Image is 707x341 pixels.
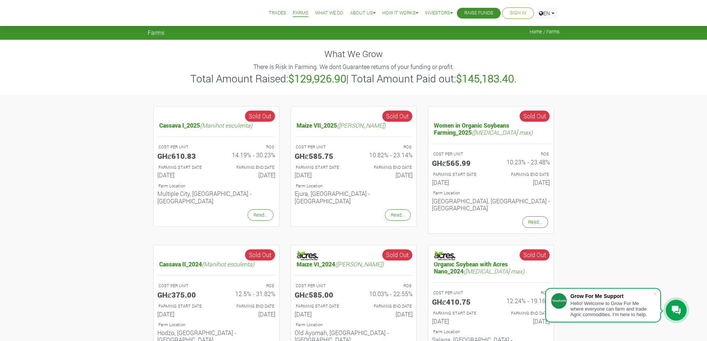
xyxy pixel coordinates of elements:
[295,151,348,160] h5: GHȼ585.75
[382,9,418,17] a: How it Works
[498,290,549,296] p: ROS
[519,110,550,122] span: Sold Out
[157,190,275,204] h6: Multiple City, [GEOGRAPHIC_DATA] - [GEOGRAPHIC_DATA]
[296,144,347,150] p: COST PER UNIT
[497,318,550,325] h6: [DATE]
[433,250,457,261] img: Acres Nano
[157,171,211,178] h6: [DATE]
[498,171,549,178] p: FARMING END DATE
[385,209,411,221] a: Read...
[245,110,275,122] span: Sold Out
[223,283,274,289] p: ROS
[360,283,412,289] p: ROS
[432,297,485,306] h5: GHȼ410.75
[295,259,413,269] h5: Maize VI_2024
[360,164,412,171] p: FARMING END DATE
[433,290,484,296] p: COST PER UNIT
[464,9,493,17] a: Raise Funds
[223,164,274,171] p: FARMING END DATE
[433,329,549,335] p: Location of Farm
[222,171,275,178] h6: [DATE]
[360,303,412,309] p: FARMING END DATE
[223,144,274,150] p: ROS
[248,209,274,221] a: Read...
[382,249,413,261] span: Sold Out
[498,151,549,157] p: ROS
[425,9,453,17] a: Investors
[293,9,308,17] a: Farms
[157,151,211,160] h5: GHȼ610.83
[498,310,549,317] p: FARMING END DATE
[432,318,485,325] h6: [DATE]
[472,128,533,136] i: ([MEDICAL_DATA] max)
[295,171,348,178] h6: [DATE]
[360,144,412,150] p: ROS
[432,197,550,212] h6: [GEOGRAPHIC_DATA], [GEOGRAPHIC_DATA] - [GEOGRAPHIC_DATA]
[359,151,413,158] h6: 10.82% - 23.14%
[202,260,254,268] i: (Manihot esculenta)
[200,121,252,129] i: (Manihot esculenta)
[522,216,548,228] a: Read...
[269,9,286,17] a: Trades
[296,303,347,309] p: FARMING START DATE
[223,303,274,309] p: FARMING END DATE
[157,311,211,318] h6: [DATE]
[432,120,550,138] h5: Women in Organic Soybeans Farming_2025
[497,158,550,165] h6: 10.23% - 23.48%
[295,311,348,318] h6: [DATE]
[296,164,347,171] p: FARMING START DATE
[497,297,550,304] h6: 12.24% - 19.16%
[222,151,275,158] h6: 14.19% - 30.23%
[296,183,412,189] p: Location of Farm
[519,249,550,261] span: Sold Out
[315,9,343,17] a: What We Do
[570,301,653,317] div: Hello! Welcome to Grow For Me where everyone can farm and trade Agric commodities. I'm here to help.
[433,171,484,178] p: FARMING START DATE
[157,120,275,131] h5: Cassava I_2025
[158,322,274,328] p: Location of Farm
[433,190,549,196] p: Location of Farm
[158,164,210,171] p: FARMING START DATE
[158,303,210,309] p: FARMING START DATE
[382,110,413,122] span: Sold Out
[510,9,526,17] a: Sign In
[157,290,211,299] h5: GHȼ375.00
[148,49,560,59] h4: What We Grow
[536,7,558,19] a: EN
[433,151,484,157] p: COST PER UNIT
[570,293,653,299] div: Grow For Me Support
[222,311,275,318] h6: [DATE]
[337,121,386,129] i: ([PERSON_NAME])
[456,72,514,85] b: $145,183.40
[158,144,210,150] p: COST PER UNIT
[497,179,550,186] h6: [DATE]
[245,249,275,261] span: Sold Out
[359,290,413,297] h6: 10.03% - 22.55%
[359,311,413,318] h6: [DATE]
[296,250,320,261] img: Acres Nano
[464,267,524,275] i: ([MEDICAL_DATA] max)
[295,290,348,299] h5: GHȼ585.00
[295,190,413,204] h6: Ejura, [GEOGRAPHIC_DATA] - [GEOGRAPHIC_DATA]
[350,9,376,17] a: About Us
[148,29,164,36] span: Farms
[295,120,413,131] h5: Maize VII_2025
[530,29,560,35] span: Home / Farms
[158,283,210,289] p: COST PER UNIT
[158,183,274,189] p: Location of Farm
[335,260,384,268] i: ([PERSON_NAME])
[149,72,559,85] h3: Total Amount Raised: | Total Amount Paid out: .
[222,290,275,297] h6: 12.5% - 31.82%
[432,259,550,276] h5: Organic Soybean with Acres Nano_2024
[296,283,347,289] p: COST PER UNIT
[288,72,346,85] b: $129,926.90
[432,179,485,186] h6: [DATE]
[359,171,413,178] h6: [DATE]
[296,322,412,328] p: Location of Farm
[433,310,484,317] p: FARMING START DATE
[149,62,559,71] p: There Is Risk In Farming. We dont Guarantee returns of your funding or profit.
[157,259,275,269] h5: Cassava II_2024
[432,158,485,167] h5: GHȼ565.99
